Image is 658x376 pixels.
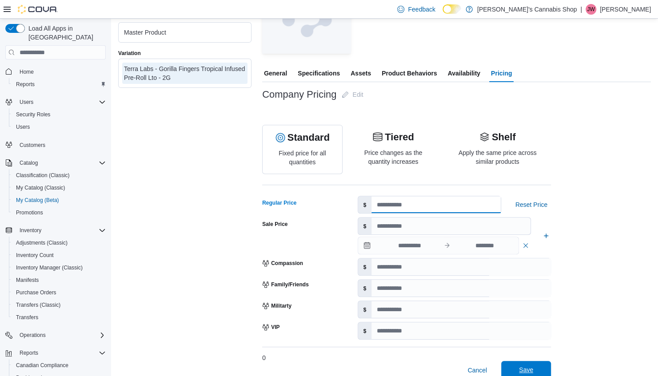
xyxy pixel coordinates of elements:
a: Home [16,67,37,77]
span: Reports [16,348,106,358]
span: Customers [16,139,106,150]
div: Master Product [124,28,246,37]
label: $ [358,258,372,275]
span: Catalog [16,158,106,168]
button: Standard [275,132,330,143]
button: Reports [9,78,109,91]
label: $ [358,322,372,339]
span: My Catalog (Classic) [16,184,65,191]
div: Jeff Weaver [586,4,596,15]
div: Family/Friends [262,281,309,288]
input: Press the down key to open a popover containing a calendar. [451,237,518,254]
button: Edit [338,86,367,103]
button: Reports [16,348,42,358]
button: Transfers [9,311,109,324]
span: General [264,64,287,82]
a: Users [12,122,33,132]
span: Operations [20,332,46,339]
span: Cancel [467,366,487,375]
span: Inventory Manager (Classic) [12,262,106,273]
label: Sale Price [262,221,287,228]
div: Regular Price [262,199,296,206]
a: Customers [16,140,49,150]
span: Save [519,365,533,374]
span: Transfers (Classic) [12,300,106,310]
label: $ [358,280,372,297]
span: Specifications [298,64,340,82]
button: Inventory Count [9,249,109,261]
span: Users [16,97,106,107]
p: Fixed price for all quantities [270,149,335,166]
button: Operations [16,330,49,340]
button: Inventory [2,224,109,237]
span: Inventory Count [16,252,54,259]
a: Inventory Count [12,250,57,261]
span: My Catalog (Beta) [16,197,59,204]
label: $ [358,218,372,234]
a: Canadian Compliance [12,360,72,371]
p: Apply the same price across similar products [451,148,544,166]
div: Compassion [262,260,303,267]
img: Cova [18,5,58,14]
p: [PERSON_NAME]'s Cannabis Shop [477,4,577,15]
span: Product Behaviors [382,64,437,82]
span: Classification (Classic) [16,172,70,179]
a: Inventory Manager (Classic) [12,262,86,273]
button: Reset Price [512,196,551,214]
span: Manifests [16,277,39,284]
button: Shelf [479,132,516,142]
span: Promotions [16,209,43,216]
span: Customers [20,142,45,149]
a: My Catalog (Classic) [12,182,69,193]
a: Promotions [12,207,47,218]
span: My Catalog (Beta) [12,195,106,206]
span: Users [12,122,106,132]
span: Availability [447,64,480,82]
span: Security Roles [16,111,50,118]
span: Inventory Count [12,250,106,261]
a: Transfers (Classic) [12,300,64,310]
span: Edit [352,90,363,99]
a: Reports [12,79,38,90]
span: Inventory [16,225,106,236]
span: Reports [12,79,106,90]
button: My Catalog (Classic) [9,182,109,194]
a: Classification (Classic) [12,170,73,181]
a: Manifests [12,275,42,285]
span: Security Roles [12,109,106,120]
span: Home [20,68,34,75]
p: [PERSON_NAME] [600,4,651,15]
span: My Catalog (Classic) [12,182,106,193]
button: Transfers (Classic) [9,299,109,311]
button: Purchase Orders [9,286,109,299]
span: Operations [16,330,106,340]
span: Adjustments (Classic) [16,239,68,246]
span: Canadian Compliance [12,360,106,371]
span: Users [16,123,30,131]
span: Pricing [491,64,512,82]
a: Security Roles [12,109,54,120]
div: VIP [262,324,279,331]
span: Transfers (Classic) [16,301,60,309]
button: Adjustments (Classic) [9,237,109,249]
span: Reports [20,349,38,356]
span: Canadian Compliance [16,362,68,369]
button: Users [16,97,37,107]
button: My Catalog (Beta) [9,194,109,206]
a: Transfers [12,312,42,323]
button: Manifests [9,274,109,286]
button: Canadian Compliance [9,359,109,372]
a: My Catalog (Beta) [12,195,63,206]
input: Dark Mode [443,4,461,14]
span: Purchase Orders [12,287,106,298]
span: Transfers [16,314,38,321]
span: Inventory [20,227,41,234]
span: Reset Price [515,200,547,209]
p: Price changes as the quantity increases [360,148,427,166]
span: Load All Apps in [GEOGRAPHIC_DATA] [25,24,106,42]
button: Catalog [2,157,109,169]
span: Classification (Classic) [12,170,106,181]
